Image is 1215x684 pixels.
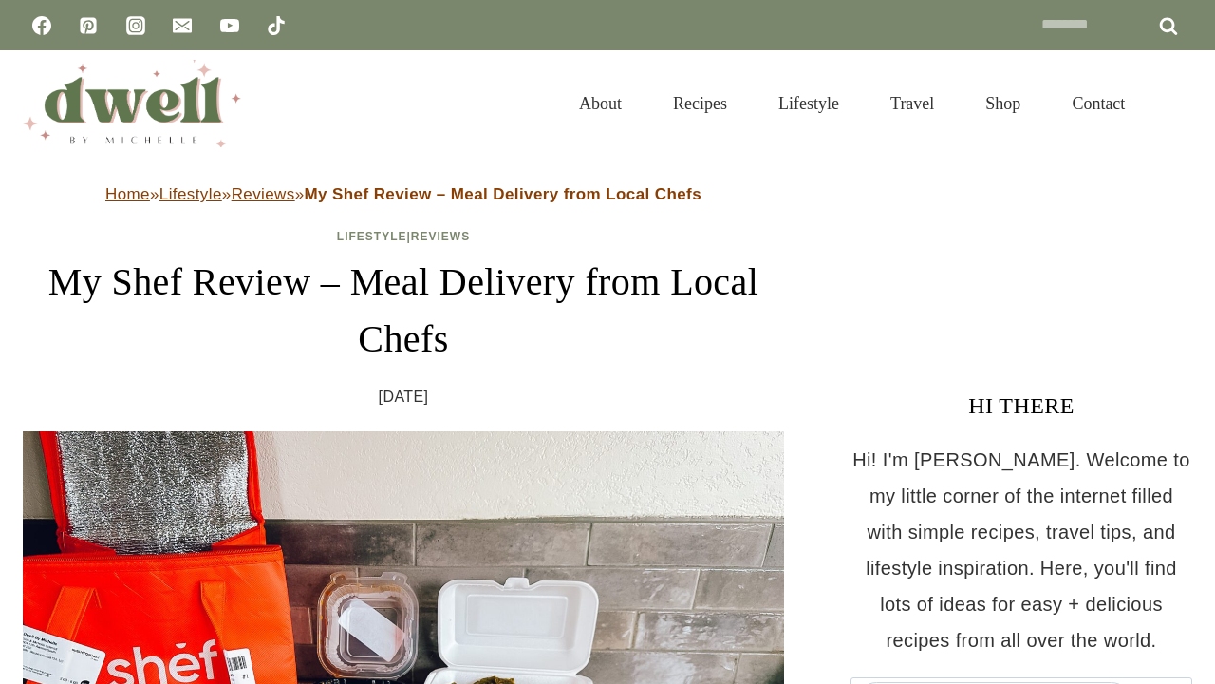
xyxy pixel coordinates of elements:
a: Lifestyle [753,70,865,137]
img: DWELL by michelle [23,60,241,147]
a: Reviews [232,185,295,203]
nav: Primary Navigation [553,70,1150,137]
a: Travel [865,70,960,137]
a: About [553,70,647,137]
strong: My Shef Review – Meal Delivery from Local Chefs [305,185,701,203]
a: Home [105,185,150,203]
a: Lifestyle [337,230,407,243]
a: Contact [1046,70,1150,137]
time: [DATE] [379,383,429,411]
button: View Search Form [1160,87,1192,120]
a: Shop [960,70,1046,137]
span: » » » [105,185,701,203]
a: Email [163,7,201,45]
a: Lifestyle [159,185,222,203]
a: Instagram [117,7,155,45]
p: Hi! I'm [PERSON_NAME]. Welcome to my little corner of the internet filled with simple recipes, tr... [850,442,1192,658]
h3: HI THERE [850,389,1192,423]
span: | [337,230,470,243]
a: Reviews [411,230,470,243]
a: Facebook [23,7,61,45]
a: YouTube [211,7,249,45]
a: TikTok [257,7,295,45]
h1: My Shef Review – Meal Delivery from Local Chefs [23,254,784,368]
a: Pinterest [69,7,107,45]
a: Recipes [647,70,753,137]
